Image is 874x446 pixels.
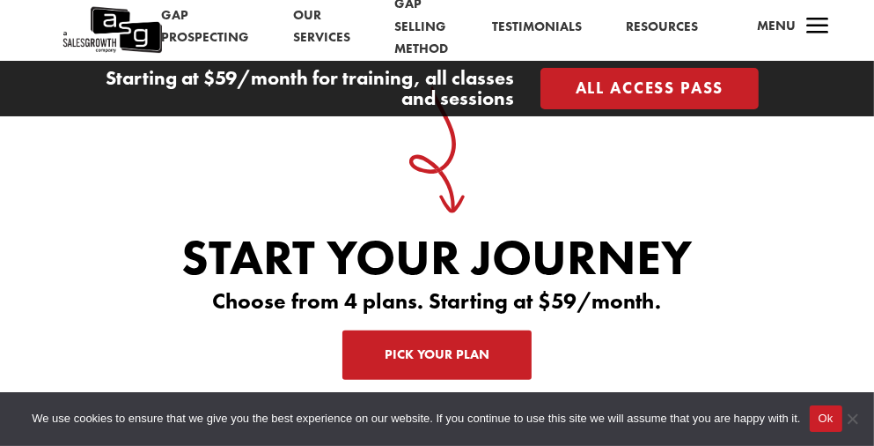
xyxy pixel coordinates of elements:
span: We use cookies to ensure that we give you the best experience on our website. If you continue to ... [32,410,800,427]
a: Pick Your Plan [342,331,532,380]
img: ASG Co. Logo [62,4,162,56]
a: Resources [627,16,699,39]
a: All Access Pass [540,68,760,109]
h3: Start Your Journey [87,233,786,291]
a: A Sales Growth Company Logo [62,4,162,56]
button: Ok [810,405,842,432]
span: Menu [758,17,797,34]
a: Our Services [294,4,351,49]
img: down-curly-arrow [409,86,465,213]
p: Choose from 4 plans. Starting at $59/month. [87,291,786,312]
a: Gap Prospecting [162,4,250,49]
a: Testimonials [493,16,583,39]
span: a [801,10,836,45]
span: No [843,410,861,427]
